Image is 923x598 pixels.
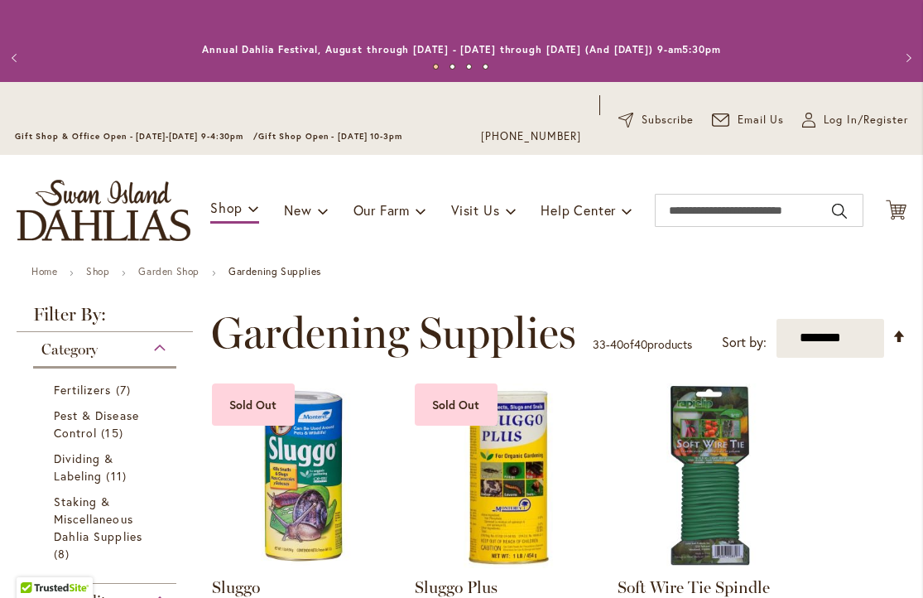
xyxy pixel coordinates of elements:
[415,383,599,568] img: Sluggo Plus
[483,64,488,70] button: 4 of 4
[15,131,258,142] span: Gift Shop & Office Open - [DATE]-[DATE] 9-4:30pm /
[415,383,498,426] div: Sold Out
[610,336,623,352] span: 40
[824,112,908,128] span: Log In/Register
[17,306,193,332] strong: Filter By:
[618,112,694,128] a: Subscribe
[449,64,455,70] button: 2 of 4
[212,383,295,426] div: Sold Out
[54,408,139,441] span: Pest & Disease Control
[101,424,127,441] span: 15
[212,577,260,597] a: Sluggo
[228,265,321,277] strong: Gardening Supplies
[116,381,135,398] span: 7
[712,112,785,128] a: Email Us
[54,382,112,398] span: Fertilizers
[433,64,439,70] button: 1 of 4
[106,467,130,485] span: 11
[284,201,311,219] span: New
[738,112,785,128] span: Email Us
[202,43,721,55] a: Annual Dahlia Festival, August through [DATE] - [DATE] through [DATE] (And [DATE]) 9-am5:30pm
[634,336,647,352] span: 40
[642,112,694,128] span: Subscribe
[54,451,114,484] span: Dividing & Labeling
[353,201,410,219] span: Our Farm
[54,545,74,562] span: 8
[802,112,908,128] a: Log In/Register
[258,131,402,142] span: Gift Shop Open - [DATE] 10-3pm
[618,383,802,568] img: Soft Wire Tie Spindle
[481,128,581,145] a: [PHONE_NUMBER]
[415,556,599,571] a: Sluggo Plus Sold Out
[212,383,397,568] img: Sluggo
[890,41,923,75] button: Next
[618,577,770,597] a: Soft Wire Tie Spindle
[17,180,190,241] a: store logo
[54,450,160,485] a: Dividing &amp; Labeling
[593,336,606,352] span: 33
[138,265,200,277] a: Garden Shop
[415,577,498,597] a: Sluggo Plus
[466,64,472,70] button: 3 of 4
[54,493,160,562] a: Staking &amp; Miscellaneous Dahlia Supplies
[54,494,142,544] span: Staking & Miscellaneous Dahlia Supplies
[722,327,767,358] label: Sort by:
[541,201,616,219] span: Help Center
[41,340,98,359] span: Category
[212,556,397,571] a: Sluggo Sold Out
[211,308,576,358] span: Gardening Supplies
[210,199,243,216] span: Shop
[451,201,499,219] span: Visit Us
[86,265,109,277] a: Shop
[593,331,692,358] p: - of products
[618,556,802,571] a: Soft Wire Tie Spindle
[54,381,160,398] a: Fertilizers
[54,407,160,441] a: Pest &amp; Disease Control
[31,265,57,277] a: Home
